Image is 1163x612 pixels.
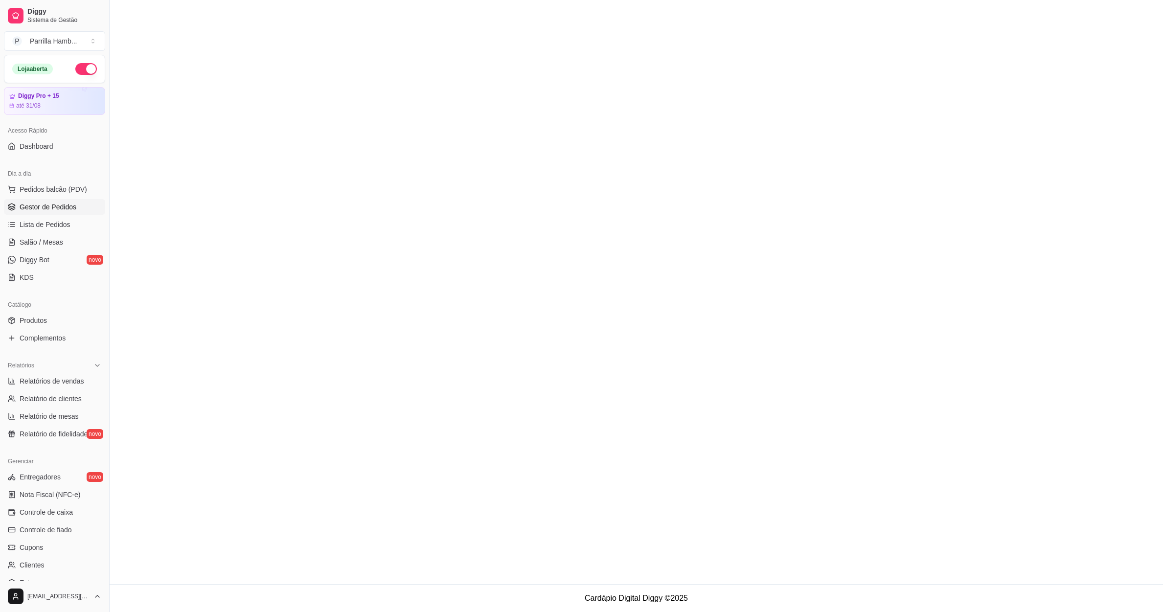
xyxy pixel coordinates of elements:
[20,525,72,535] span: Controle de fiado
[20,272,34,282] span: KDS
[20,543,43,552] span: Cupons
[4,426,105,442] a: Relatório de fidelidadenovo
[4,487,105,502] a: Nota Fiscal (NFC-e)
[20,202,76,212] span: Gestor de Pedidos
[20,220,70,229] span: Lista de Pedidos
[4,453,105,469] div: Gerenciar
[4,199,105,215] a: Gestor de Pedidos
[4,4,105,27] a: DiggySistema de Gestão
[20,578,45,588] span: Estoque
[8,362,34,369] span: Relatórios
[4,330,105,346] a: Complementos
[20,376,84,386] span: Relatórios de vendas
[4,373,105,389] a: Relatórios de vendas
[27,16,101,24] span: Sistema de Gestão
[20,490,80,499] span: Nota Fiscal (NFC-e)
[20,560,45,570] span: Clientes
[4,540,105,555] a: Cupons
[4,557,105,573] a: Clientes
[12,36,22,46] span: P
[4,469,105,485] a: Entregadoresnovo
[20,255,49,265] span: Diggy Bot
[20,141,53,151] span: Dashboard
[4,252,105,268] a: Diggy Botnovo
[4,585,105,608] button: [EMAIL_ADDRESS][DOMAIN_NAME]
[12,64,53,74] div: Loja aberta
[27,592,90,600] span: [EMAIL_ADDRESS][DOMAIN_NAME]
[18,92,59,100] article: Diggy Pro + 15
[4,217,105,232] a: Lista de Pedidos
[4,31,105,51] button: Select a team
[27,7,101,16] span: Diggy
[4,504,105,520] a: Controle de caixa
[20,429,88,439] span: Relatório de fidelidade
[20,507,73,517] span: Controle de caixa
[4,408,105,424] a: Relatório de mesas
[4,181,105,197] button: Pedidos balcão (PDV)
[4,270,105,285] a: KDS
[20,472,61,482] span: Entregadores
[4,87,105,115] a: Diggy Pro + 15até 31/08
[4,123,105,138] div: Acesso Rápido
[4,166,105,181] div: Dia a dia
[4,297,105,313] div: Catálogo
[20,184,87,194] span: Pedidos balcão (PDV)
[20,411,79,421] span: Relatório de mesas
[4,138,105,154] a: Dashboard
[4,391,105,407] a: Relatório de clientes
[110,584,1163,612] footer: Cardápio Digital Diggy © 2025
[30,36,77,46] div: Parrilla Hamb ...
[20,333,66,343] span: Complementos
[16,102,41,110] article: até 31/08
[4,522,105,538] a: Controle de fiado
[20,394,82,404] span: Relatório de clientes
[20,316,47,325] span: Produtos
[75,63,97,75] button: Alterar Status
[4,234,105,250] a: Salão / Mesas
[4,575,105,590] a: Estoque
[20,237,63,247] span: Salão / Mesas
[4,313,105,328] a: Produtos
